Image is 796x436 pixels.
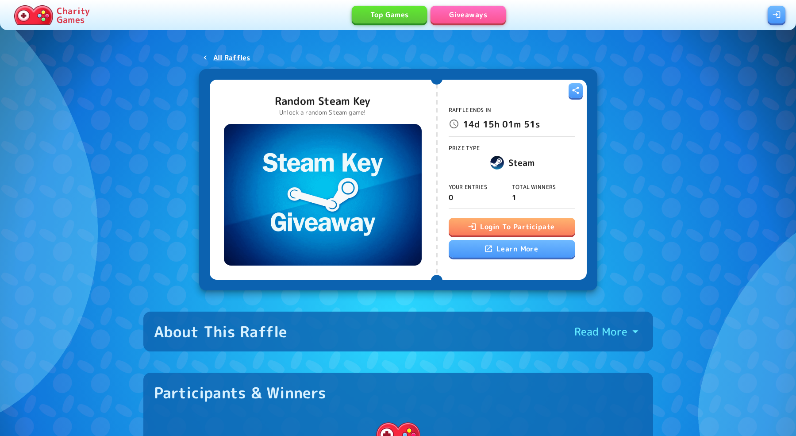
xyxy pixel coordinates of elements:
[224,124,422,266] img: Random Steam Key
[512,183,556,191] span: Total Winners
[275,94,370,108] p: Random Steam Key
[449,183,487,191] span: Your Entries
[275,108,370,117] p: Unlock a random Steam game!
[449,240,575,258] a: Learn More
[449,106,491,114] span: Raffle Ends In
[431,6,506,23] a: Giveaways
[14,5,53,25] img: Charity.Games
[143,312,653,351] button: About This RaffleRead More
[199,50,254,66] a: All Raffles
[213,52,250,63] p: All Raffles
[463,117,540,131] p: 14d 15h 01m 51s
[449,144,480,152] span: Prize Type
[512,192,575,203] p: 1
[11,4,93,27] a: Charity Games
[352,6,427,23] a: Top Games
[449,218,575,235] button: Login To Participate
[449,192,512,203] p: 0
[57,6,90,24] p: Charity Games
[154,322,288,341] div: About This Raffle
[508,155,535,170] h6: Steam
[154,383,327,402] div: Participants & Winners
[574,324,627,339] p: Read More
